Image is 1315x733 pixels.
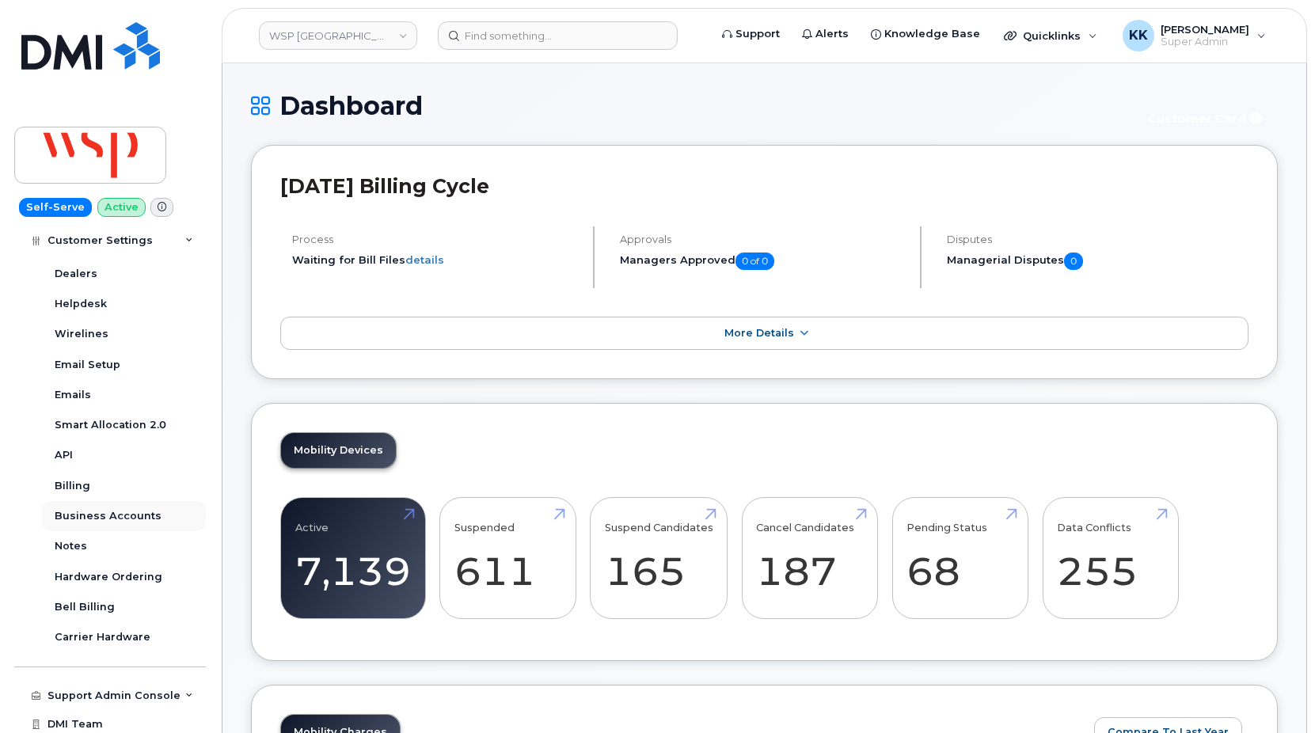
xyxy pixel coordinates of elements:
h5: Managerial Disputes [947,253,1248,270]
h5: Managers Approved [620,253,907,270]
h4: Approvals [620,234,907,245]
h4: Disputes [947,234,1248,245]
a: Data Conflicts 255 [1057,506,1164,610]
a: details [405,253,444,266]
span: 0 [1064,253,1083,270]
h2: [DATE] Billing Cycle [280,174,1248,198]
span: More Details [724,327,794,339]
a: Active 7,139 [295,506,411,610]
a: Pending Status 68 [906,506,1013,610]
h4: Process [292,234,580,245]
a: Mobility Devices [281,433,396,468]
a: Suspended 611 [454,506,561,610]
a: Suspend Candidates 165 [605,506,713,610]
button: Customer Card [1135,104,1278,132]
li: Waiting for Bill Files [292,253,580,268]
a: Cancel Candidates 187 [756,506,863,610]
span: 0 of 0 [735,253,774,270]
h1: Dashboard [251,92,1127,120]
